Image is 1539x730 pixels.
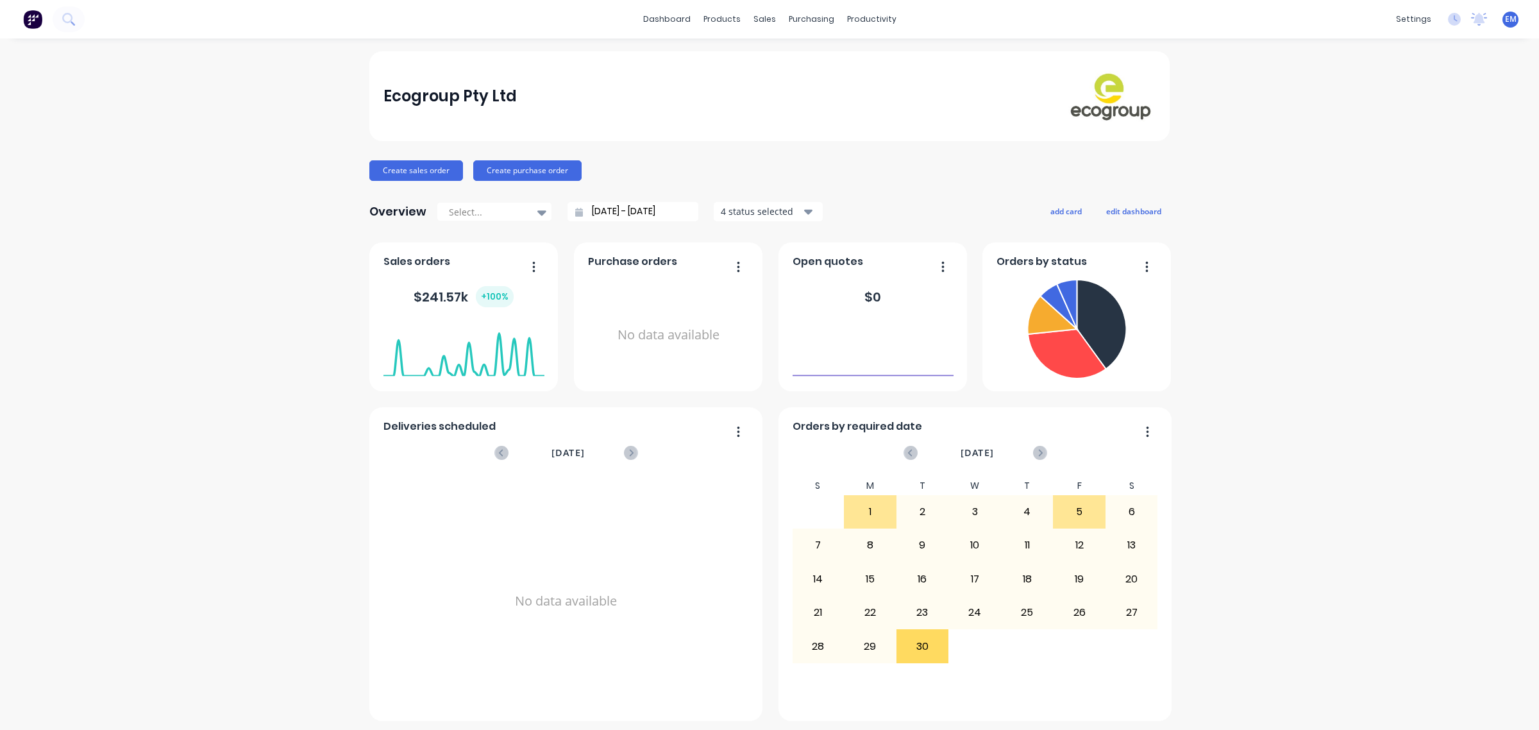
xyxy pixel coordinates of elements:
[721,205,802,218] div: 4 status selected
[793,529,844,561] div: 7
[845,496,896,528] div: 1
[845,563,896,595] div: 15
[23,10,42,29] img: Factory
[864,287,881,307] div: $ 0
[793,254,863,269] span: Open quotes
[369,160,463,181] button: Create sales order
[1053,477,1106,495] div: F
[844,477,896,495] div: M
[1106,597,1157,629] div: 27
[949,563,1000,595] div: 17
[476,286,514,307] div: + 100 %
[845,630,896,662] div: 29
[792,477,845,495] div: S
[949,496,1000,528] div: 3
[1002,597,1053,629] div: 25
[1002,496,1053,528] div: 4
[1002,529,1053,561] div: 11
[961,446,994,460] span: [DATE]
[747,10,782,29] div: sales
[1106,477,1158,495] div: S
[383,477,749,726] div: No data available
[369,199,426,225] div: Overview
[997,254,1087,269] span: Orders by status
[1002,563,1053,595] div: 18
[1390,10,1438,29] div: settings
[1106,496,1157,528] div: 6
[1106,563,1157,595] div: 20
[1054,529,1105,561] div: 12
[1054,597,1105,629] div: 26
[1066,71,1156,121] img: Ecogroup Pty Ltd
[897,630,948,662] div: 30
[845,529,896,561] div: 8
[383,254,450,269] span: Sales orders
[782,10,841,29] div: purchasing
[793,419,922,434] span: Orders by required date
[896,477,949,495] div: T
[1054,496,1105,528] div: 5
[383,83,517,109] div: Ecogroup Pty Ltd
[948,477,1001,495] div: W
[1001,477,1054,495] div: T
[793,597,844,629] div: 21
[551,446,585,460] span: [DATE]
[473,160,582,181] button: Create purchase order
[1106,529,1157,561] div: 13
[1042,203,1090,219] button: add card
[588,254,677,269] span: Purchase orders
[897,597,948,629] div: 23
[1505,13,1517,25] span: EM
[949,597,1000,629] div: 24
[697,10,747,29] div: products
[949,529,1000,561] div: 10
[897,529,948,561] div: 9
[845,597,896,629] div: 22
[897,563,948,595] div: 16
[841,10,903,29] div: productivity
[793,563,844,595] div: 14
[714,202,823,221] button: 4 status selected
[637,10,697,29] a: dashboard
[897,496,948,528] div: 2
[793,630,844,662] div: 28
[588,275,749,396] div: No data available
[1054,563,1105,595] div: 19
[414,286,514,307] div: $ 241.57k
[1098,203,1170,219] button: edit dashboard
